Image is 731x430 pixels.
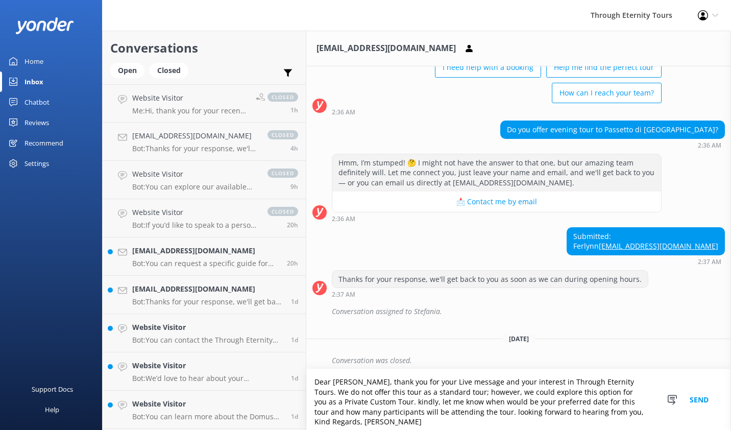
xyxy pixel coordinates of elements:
h4: [EMAIL_ADDRESS][DOMAIN_NAME] [132,283,283,295]
span: Oct 02 2025 11:25pm (UTC +02:00) Europe/Amsterdam [287,221,298,229]
a: [EMAIL_ADDRESS][DOMAIN_NAME]Bot:Thanks for your response, we'll get back to you as soon as we can... [103,123,306,161]
h4: Website Visitor [132,360,283,371]
div: Support Docs [32,379,73,399]
span: Oct 02 2025 04:20pm (UTC +02:00) Europe/Amsterdam [291,374,298,383]
a: [EMAIL_ADDRESS][DOMAIN_NAME] [599,241,718,251]
div: Oct 01 2025 08:36am (UTC +02:00) Europe/Amsterdam [500,141,725,149]
button: I need help with a booking [435,57,541,78]
div: Thanks for your response, we'll get back to you as soon as we can during opening hours. [332,271,648,288]
h4: Website Visitor [132,92,248,104]
a: Website VisitorMe:Hi, thank you for your recent inquiry. We do not have standard Golf Cart tours ... [103,84,306,123]
p: Bot: You can explore our available tours in [GEOGRAPHIC_DATA], including those of the Colosseum, ... [132,182,257,192]
div: Chatbot [25,92,50,112]
a: Website VisitorBot:You can explore our available tours in [GEOGRAPHIC_DATA], including those of t... [103,161,306,199]
h4: Website Visitor [132,207,257,218]
div: 2025-10-03T01:38:34.663 [312,352,725,369]
span: Oct 03 2025 06:33pm (UTC +02:00) Europe/Amsterdam [290,106,298,114]
p: Bot: If you’d like to speak to a person on the Through Eternity Tours team, please call [PHONE_NU... [132,221,257,230]
strong: 2:37 AM [332,292,355,298]
span: Oct 02 2025 05:11pm (UTC +02:00) Europe/Amsterdam [291,336,298,344]
div: Settings [25,153,49,174]
h4: Website Visitor [132,322,283,333]
div: Submitted: Ferlynn [567,228,724,255]
h3: [EMAIL_ADDRESS][DOMAIN_NAME] [316,42,456,55]
div: Conversation was closed. [332,352,725,369]
textarea: Dear [PERSON_NAME], thank you for your Live message and your interest in Through Eternity Tours. ... [306,369,731,430]
a: [EMAIL_ADDRESS][DOMAIN_NAME]Bot:Thanks for your response, we'll get back to you as soon as we can... [103,276,306,314]
strong: 2:36 AM [332,216,355,222]
span: Oct 03 2025 10:11am (UTC +02:00) Europe/Amsterdam [290,182,298,191]
div: Home [25,51,43,71]
span: closed [267,207,298,216]
p: Bot: Thanks for your response, we'll get back to you as soon as we can during opening hours. [132,144,257,153]
a: Closed [150,64,193,76]
span: Oct 02 2025 05:50pm (UTC +02:00) Europe/Amsterdam [291,297,298,306]
div: Oct 01 2025 08:36am (UTC +02:00) Europe/Amsterdam [332,108,662,115]
img: yonder-white-logo.png [15,17,74,34]
p: Bot: Thanks for your response, we'll get back to you as soon as we can during opening hours. [132,297,283,306]
div: Conversation assigned to Stefania. [332,303,725,320]
div: Inbox [25,71,43,92]
strong: 2:36 AM [698,142,721,149]
a: Website VisitorBot:We’d love to hear about your experience! You can leave a review on TripAdvisor... [103,352,306,391]
h4: Website Visitor [132,169,257,180]
div: Hmm, I’m stumped! 🤔 I might not have the answer to that one, but our amazing team definitely will... [332,154,661,192]
a: Open [110,64,150,76]
a: Website VisitorBot:If you’d like to speak to a person on the Through Eternity Tours team, please ... [103,199,306,237]
div: Oct 01 2025 08:36am (UTC +02:00) Europe/Amsterdam [332,215,662,222]
span: Oct 02 2025 11:17pm (UTC +02:00) Europe/Amsterdam [287,259,298,268]
h4: [EMAIL_ADDRESS][DOMAIN_NAME] [132,130,257,141]
button: Help me find the perfect tour [546,57,662,78]
div: Oct 01 2025 08:37am (UTC +02:00) Europe/Amsterdam [567,258,725,265]
button: 📩 Contact me by email [332,192,661,212]
strong: 2:37 AM [698,259,721,265]
p: Bot: You can request a specific guide for private tours by reaching out to [EMAIL_ADDRESS][DOMAIN... [132,259,279,268]
div: Recommend [25,133,63,153]
div: Help [45,399,59,420]
div: Closed [150,63,188,78]
button: Send [680,369,718,430]
div: 2025-10-01T08:41:51.773 [312,303,725,320]
h2: Conversations [110,38,298,58]
span: Oct 03 2025 03:24pm (UTC +02:00) Europe/Amsterdam [290,144,298,153]
span: closed [267,92,298,102]
div: Reviews [25,112,49,133]
span: [DATE] [503,335,535,343]
h4: Website Visitor [132,398,283,410]
p: Bot: We’d love to hear about your experience! You can leave a review on TripAdvisor ([URL][DOMAIN... [132,374,283,383]
p: Me: Hi, thank you for your recent inquiry. We do not have standard Golf Cart tours of [GEOGRAPHIC... [132,106,248,115]
a: Website VisitorBot:You can contact the Through Eternity Tours team at [PHONE_NUMBER] or [PHONE_NU... [103,314,306,352]
h4: [EMAIL_ADDRESS][DOMAIN_NAME] [132,245,279,256]
span: closed [267,130,298,139]
span: closed [267,169,298,178]
button: How can I reach your team? [552,83,662,103]
strong: 2:36 AM [332,109,355,115]
a: [EMAIL_ADDRESS][DOMAIN_NAME]Bot:You can request a specific guide for private tours by reaching ou... [103,237,306,276]
div: Oct 01 2025 08:37am (UTC +02:00) Europe/Amsterdam [332,291,648,298]
p: Bot: You can contact the Through Eternity Tours team at [PHONE_NUMBER] or [PHONE_NUMBER]. You can... [132,336,283,345]
div: Do you offer evening tour to Passetto di [GEOGRAPHIC_DATA]? [501,121,724,138]
div: Open [110,63,144,78]
a: Website VisitorBot:You can learn more about the Domus [PERSON_NAME] Tour and check availability a... [103,391,306,429]
span: Oct 02 2025 03:47pm (UTC +02:00) Europe/Amsterdam [291,412,298,421]
p: Bot: You can learn more about the Domus [PERSON_NAME] Tour and check availability at [URL][DOMAIN... [132,412,283,421]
